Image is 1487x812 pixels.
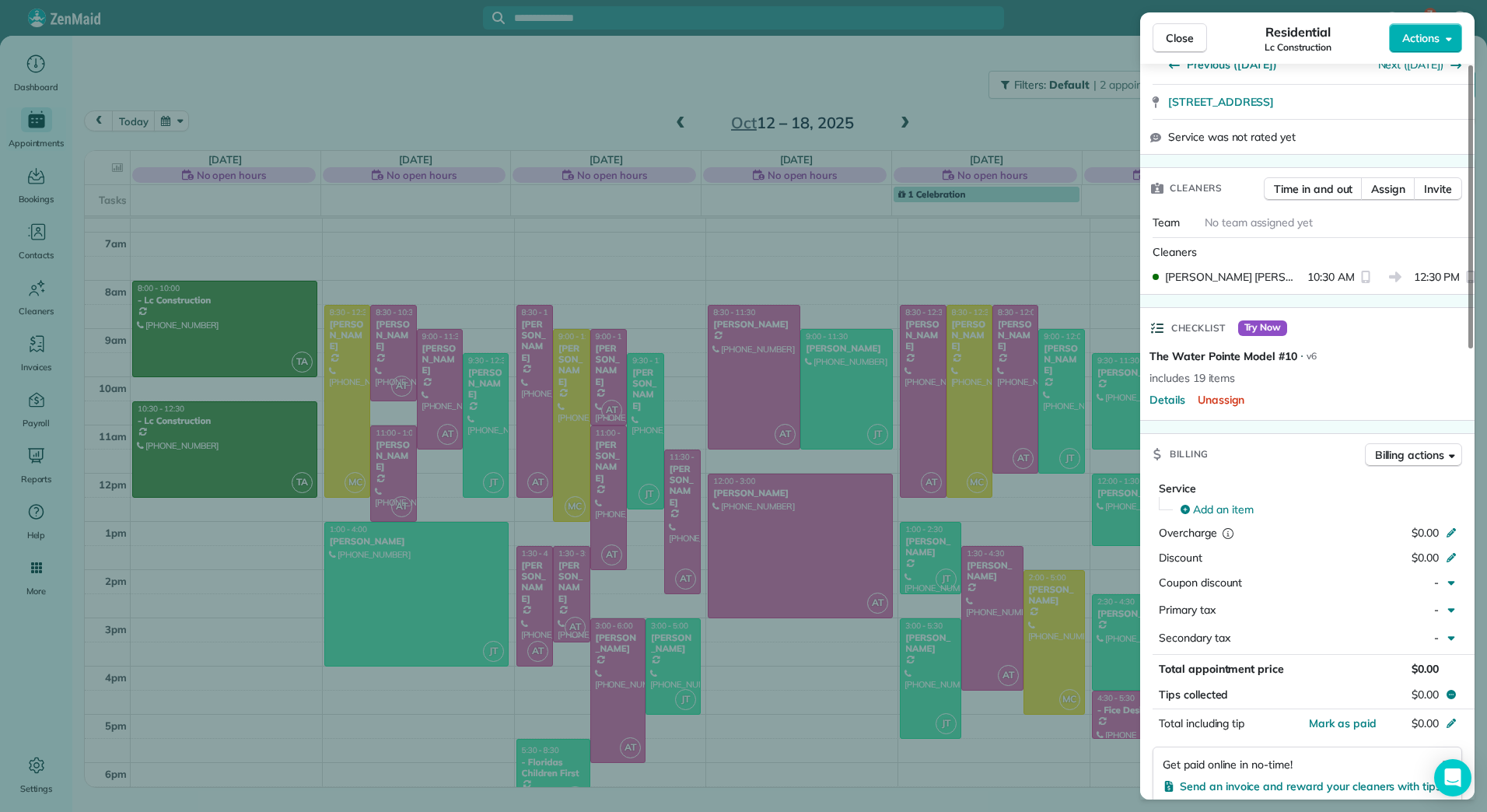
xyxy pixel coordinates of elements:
[1149,392,1185,408] button: Details
[1378,58,1444,72] a: Next ([DATE])
[1159,551,1202,565] span: Discount
[1168,94,1274,110] span: [STREET_ADDRESS]
[1412,687,1439,702] span: $0.00
[1412,551,1439,565] span: $0.00
[1205,215,1313,229] span: No team assigned yet
[1424,181,1452,197] span: Invite
[1414,177,1462,201] button: Invite
[1264,177,1363,201] button: Time in and out
[1434,603,1439,617] span: -
[1159,603,1216,617] span: Primary tax
[1309,716,1377,730] span: Mark as paid
[1412,662,1439,676] span: $0.00
[1149,370,1235,386] span: includes 19 items
[1434,631,1439,645] span: -
[1170,180,1222,196] span: Cleaners
[1375,447,1444,463] span: Billing actions
[1265,23,1331,41] span: Residential
[1153,215,1180,229] span: Team
[1159,662,1284,676] span: Total appointment price
[1412,526,1439,540] span: $0.00
[1171,497,1462,522] button: Add an item
[1378,57,1463,72] button: Next ([DATE])
[1265,41,1331,54] span: Lc Construction
[1402,30,1440,46] span: Actions
[1434,759,1471,796] div: Open Intercom Messenger
[1414,269,1461,285] span: 12:30 PM
[1309,716,1377,731] button: Mark as paid
[1198,392,1245,408] button: Unassign
[1159,716,1244,730] span: Total including tip
[1434,576,1439,590] span: -
[1153,23,1207,53] button: Close
[1153,245,1197,259] span: Cleaners
[1361,177,1415,201] button: Assign
[1300,348,1303,364] span: ⋅
[1168,94,1465,110] a: [STREET_ADDRESS]
[1170,446,1209,462] span: Billing
[1149,348,1297,364] span: The Water Pointe Model #10
[1187,57,1277,72] span: Previous ([DATE])
[1193,502,1254,517] span: Add an item
[1412,716,1439,730] span: $0.00
[1171,320,1226,336] span: Checklist
[1163,757,1293,772] span: Get paid online in no-time!
[1159,631,1230,645] span: Secondary tax
[1168,57,1277,72] button: Previous ([DATE])
[1168,129,1296,145] span: Service was not rated yet
[1159,687,1228,702] span: Tips collected
[1166,30,1194,46] span: Close
[1238,320,1288,336] span: Try Now
[1307,350,1317,362] span: v6
[1153,684,1462,705] button: Tips collected$0.00
[1159,525,1293,541] div: Overcharge
[1165,269,1301,285] span: [PERSON_NAME] [PERSON_NAME]
[1274,181,1352,197] span: Time in and out
[1159,481,1196,495] span: Service
[1371,181,1405,197] span: Assign
[1180,779,1441,793] span: Send an invoice and reward your cleaners with tips
[1159,576,1242,590] span: Coupon discount
[1307,269,1355,285] span: 10:30 AM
